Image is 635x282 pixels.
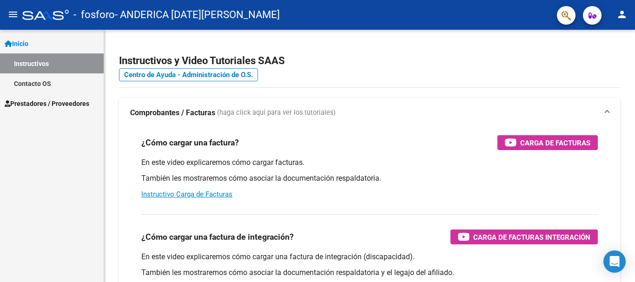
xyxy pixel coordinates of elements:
[119,68,258,81] a: Centro de Ayuda - Administración de O.S.
[141,157,598,168] p: En este video explicaremos cómo cargar facturas.
[217,108,336,118] span: (haga click aquí para ver los tutoriales)
[616,9,628,20] mat-icon: person
[473,231,590,243] span: Carga de Facturas Integración
[141,230,294,243] h3: ¿Cómo cargar una factura de integración?
[141,268,598,278] p: También les mostraremos cómo asociar la documentación respaldatoria y el legajo del afiliado.
[115,5,280,25] span: - ANDERICA [DATE][PERSON_NAME]
[141,173,598,184] p: También les mostraremos cómo asociar la documentación respaldatoria.
[130,108,215,118] strong: Comprobantes / Facturas
[141,136,239,149] h3: ¿Cómo cargar una factura?
[450,230,598,244] button: Carga de Facturas Integración
[5,98,89,109] span: Prestadores / Proveedores
[73,5,115,25] span: - fosforo
[5,39,28,49] span: Inicio
[141,252,598,262] p: En este video explicaremos cómo cargar una factura de integración (discapacidad).
[7,9,19,20] mat-icon: menu
[141,190,232,198] a: Instructivo Carga de Facturas
[603,250,626,273] div: Open Intercom Messenger
[119,52,620,70] h2: Instructivos y Video Tutoriales SAAS
[520,137,590,149] span: Carga de Facturas
[497,135,598,150] button: Carga de Facturas
[119,98,620,128] mat-expansion-panel-header: Comprobantes / Facturas (haga click aquí para ver los tutoriales)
